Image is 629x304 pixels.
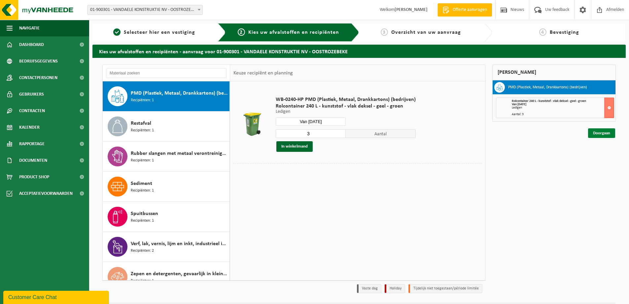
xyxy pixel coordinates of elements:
h2: Kies uw afvalstoffen en recipiënten - aanvraag voor 01-900301 - VANDAELE KONSTRUKTIE NV - OOSTROZ... [92,45,626,58]
span: 4 [539,28,546,36]
span: Contracten [19,103,45,119]
input: Materiaal zoeken [106,68,227,78]
span: 3 [381,28,388,36]
strong: Van [DATE] [512,103,526,106]
li: Tijdelijk niet toegestaan/période limitée [408,284,482,293]
span: PMD (Plastiek, Metaal, Drankkartons) (bedrijven) [131,89,228,97]
span: Rolcontainer 240 L - kunststof - vlak deksel - geel - groen [276,103,416,109]
span: Navigatie [19,20,40,36]
span: Restafval [131,119,151,127]
button: Verf, lak, vernis, lijm en inkt, industrieel in 200lt-vat Recipiënten: 2 [103,232,230,262]
button: Sediment Recipiënten: 1 [103,172,230,202]
span: 01-900301 - VANDAELE KONSTRUKTIE NV - OOSTROZEBEKE [87,5,203,15]
button: Zepen en detergenten, gevaarlijk in kleinverpakking Recipiënten: 1 [103,262,230,292]
span: Spuitbussen [131,210,158,218]
a: 1Selecteer hier een vestiging [96,28,213,36]
span: Selecteer hier een vestiging [124,30,195,35]
li: Holiday [385,284,405,293]
span: Recipiënten: 1 [131,127,154,134]
strong: [PERSON_NAME] [395,7,428,12]
p: Ledigen [276,109,416,114]
span: Contactpersonen [19,69,57,86]
span: Kalender [19,119,40,136]
span: Documenten [19,152,47,169]
button: Rubber slangen met metaal verontreinigd met olie Recipiënten: 1 [103,142,230,172]
iframe: chat widget [3,289,110,304]
span: Zepen en detergenten, gevaarlijk in kleinverpakking [131,270,228,278]
span: 1 [113,28,121,36]
button: Spuitbussen Recipiënten: 1 [103,202,230,232]
span: Rapportage [19,136,45,152]
span: Recipiënten: 1 [131,97,154,104]
div: [PERSON_NAME] [492,65,616,80]
span: Offerte aanvragen [451,7,489,13]
a: Offerte aanvragen [437,3,492,17]
span: Bevestiging [550,30,579,35]
button: PMD (Plastiek, Metaal, Drankkartons) (bedrijven) Recipiënten: 1 [103,81,230,111]
span: Recipiënten: 1 [131,188,154,194]
span: Product Shop [19,169,49,185]
span: Dashboard [19,36,44,53]
span: Aantal [346,129,416,138]
span: Acceptatievoorwaarden [19,185,73,202]
span: Recipiënten: 1 [131,157,154,164]
span: Rolcontainer 240 L - kunststof - vlak deksel - geel - groen [512,99,586,103]
div: Ledigen [512,106,614,109]
span: Gebruikers [19,86,44,103]
span: Kies uw afvalstoffen en recipiënten [248,30,339,35]
span: Rubber slangen met metaal verontreinigd met olie [131,150,228,157]
span: 01-900301 - VANDAELE KONSTRUKTIE NV - OOSTROZEBEKE [87,5,202,15]
div: Keuze recipiënt en planning [230,65,296,81]
button: Restafval Recipiënten: 1 [103,111,230,142]
button: In winkelmand [276,141,313,152]
h3: PMD (Plastiek, Metaal, Drankkartons) (bedrijven) [508,82,587,93]
input: Selecteer datum [276,117,346,126]
span: Recipiënten: 2 [131,248,154,254]
span: Overzicht van uw aanvraag [391,30,461,35]
span: Verf, lak, vernis, lijm en inkt, industrieel in 200lt-vat [131,240,228,248]
span: Bedrijfsgegevens [19,53,58,69]
span: 2 [238,28,245,36]
span: WB-0240-HP PMD (Plastiek, Metaal, Drankkartons) (bedrijven) [276,96,416,103]
span: Recipiënten: 1 [131,278,154,284]
span: Recipiënten: 1 [131,218,154,224]
a: Doorgaan [588,128,615,138]
div: Aantal: 3 [512,113,614,116]
span: Sediment [131,180,152,188]
li: Vaste dag [357,284,381,293]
